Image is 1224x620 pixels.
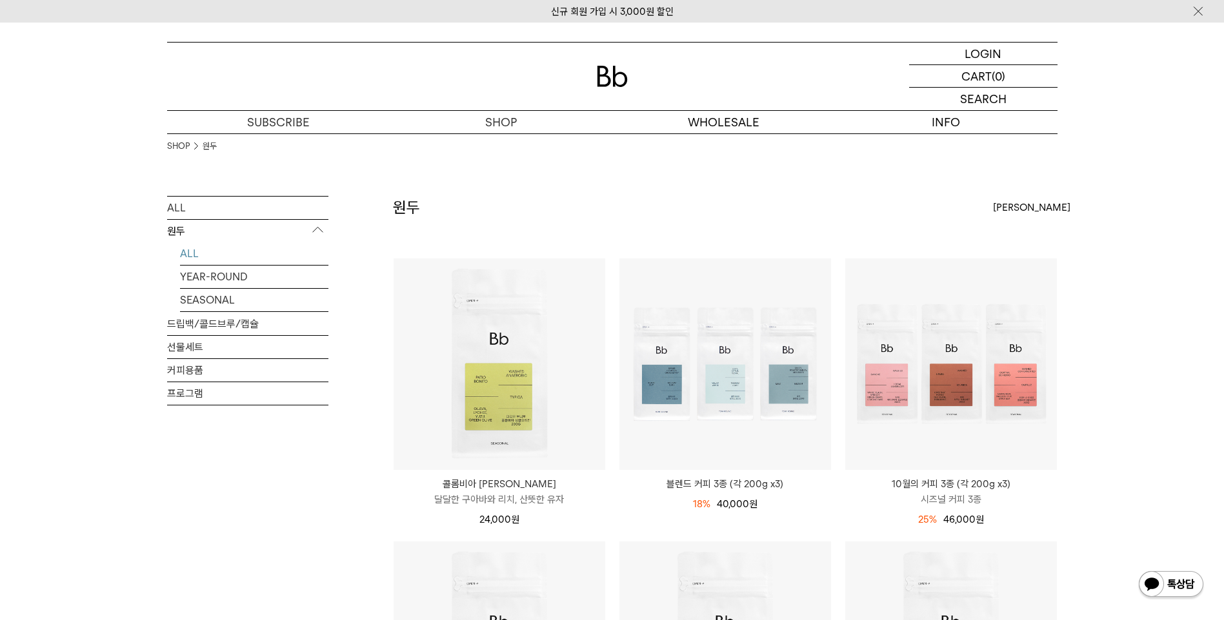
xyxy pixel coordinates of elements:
p: 달달한 구아바와 리치, 산뜻한 유자 [394,492,605,507]
span: 24,000 [479,514,519,525]
a: 드립백/콜드브루/캡슐 [167,313,328,335]
a: LOGIN [909,43,1058,65]
img: 카카오톡 채널 1:1 채팅 버튼 [1138,570,1205,601]
a: SEASONAL [180,289,328,311]
p: 콜롬비아 [PERSON_NAME] [394,476,605,492]
img: 10월의 커피 3종 (각 200g x3) [845,258,1057,470]
h2: 원두 [393,197,420,218]
a: 10월의 커피 3종 (각 200g x3) 시즈널 커피 3종 [845,476,1057,507]
a: 선물세트 [167,336,328,358]
a: 콜롬비아 [PERSON_NAME] 달달한 구아바와 리치, 산뜻한 유자 [394,476,605,507]
a: 블렌드 커피 3종 (각 200g x3) [619,476,831,492]
span: [PERSON_NAME] [993,200,1070,215]
p: CART [961,65,992,87]
a: 커피용품 [167,359,328,382]
p: INFO [835,111,1058,133]
a: SHOP [167,140,190,153]
img: 로고 [597,66,628,87]
a: SUBSCRIBE [167,111,390,133]
p: 10월의 커피 3종 (각 200g x3) [845,476,1057,492]
span: 원 [511,514,519,525]
p: 원두 [167,220,328,243]
p: 시즈널 커피 3종 [845,492,1057,507]
div: 18% [693,496,710,512]
a: YEAR-ROUND [180,266,328,288]
a: ALL [167,197,328,219]
span: 40,000 [717,498,757,510]
p: SEARCH [960,88,1007,110]
span: 46,000 [943,514,984,525]
span: 원 [976,514,984,525]
img: 블렌드 커피 3종 (각 200g x3) [619,258,831,470]
img: 콜롬비아 파티오 보니토 [394,258,605,470]
div: 25% [918,512,937,527]
p: LOGIN [965,43,1001,64]
p: WHOLESALE [612,111,835,133]
a: 원두 [203,140,217,153]
a: SHOP [390,111,612,133]
a: ALL [180,242,328,265]
p: (0) [992,65,1005,87]
a: 신규 회원 가입 시 3,000원 할인 [551,6,674,17]
a: 프로그램 [167,382,328,405]
a: CART (0) [909,65,1058,88]
span: 원 [749,498,757,510]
